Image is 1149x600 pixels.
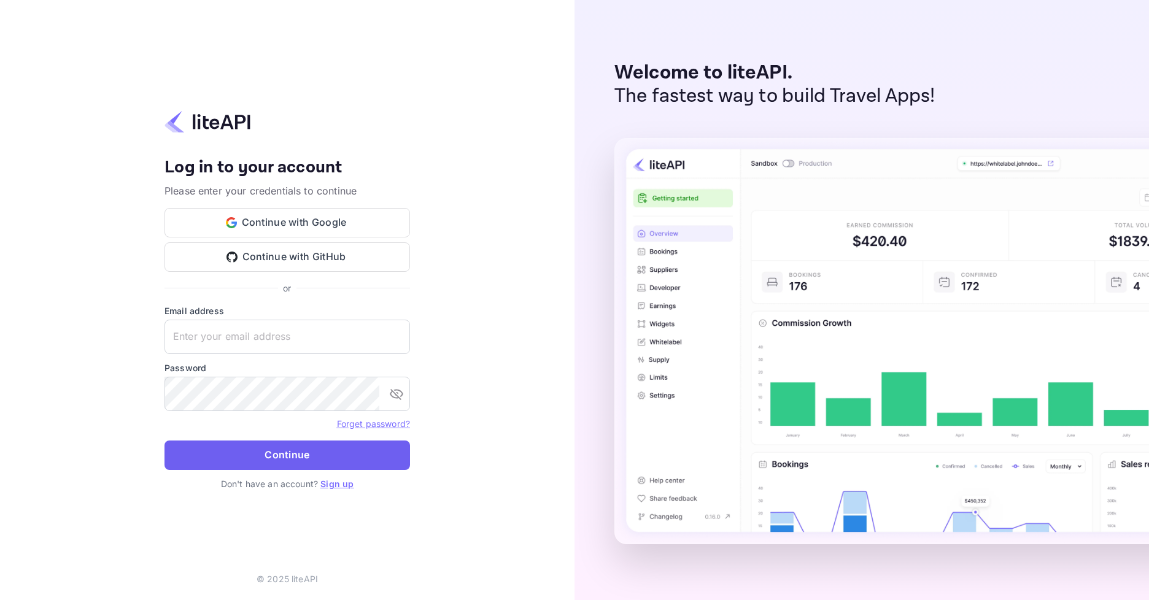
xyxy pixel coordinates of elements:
h4: Log in to your account [164,157,410,179]
a: Sign up [320,479,354,489]
p: Don't have an account? [164,477,410,490]
input: Enter your email address [164,320,410,354]
a: Forget password? [337,417,410,429]
p: or [283,282,291,294]
p: Please enter your credentials to continue [164,183,410,198]
img: liteapi [164,110,250,134]
button: toggle password visibility [384,382,409,406]
p: © 2025 liteAPI [257,572,318,585]
a: Forget password? [337,418,410,429]
button: Continue with Google [164,208,410,237]
button: Continue with GitHub [164,242,410,272]
p: Welcome to liteAPI. [614,61,935,85]
button: Continue [164,440,410,470]
label: Email address [164,304,410,317]
label: Password [164,361,410,374]
p: The fastest way to build Travel Apps! [614,85,935,108]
